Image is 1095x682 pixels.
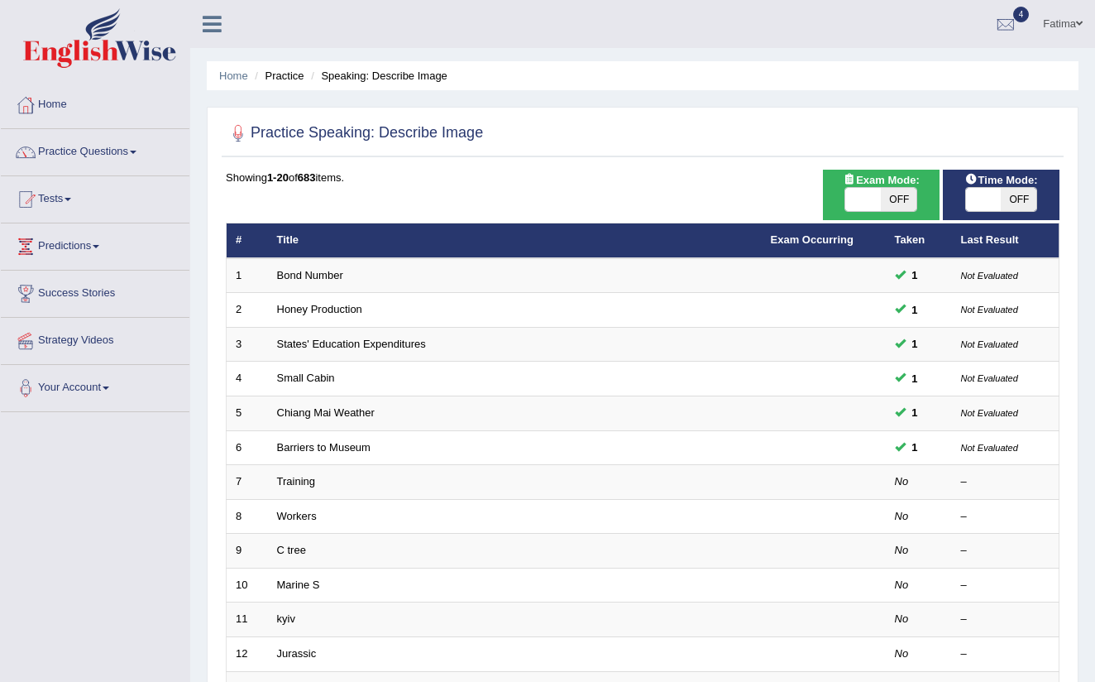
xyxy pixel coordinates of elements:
[277,372,335,384] a: Small Cabin
[881,188,916,211] span: OFF
[771,233,854,246] a: Exam Occurring
[227,293,268,328] td: 2
[227,362,268,396] td: 4
[961,408,1018,418] small: Not Evaluated
[227,568,268,603] td: 10
[226,170,1059,185] div: Showing of items.
[1,82,189,123] a: Home
[961,474,1050,490] div: –
[895,544,909,556] em: No
[906,439,925,456] span: You can still take this question
[961,271,1018,281] small: Not Evaluated
[961,339,1018,349] small: Not Evaluated
[277,647,317,660] a: Jurassic
[277,579,320,591] a: Marine S
[1,365,189,406] a: Your Account
[961,373,1018,383] small: Not Evaluated
[226,121,483,146] h2: Practice Speaking: Describe Image
[906,267,925,284] span: You can still take this question
[277,510,317,522] a: Workers
[227,223,268,258] th: #
[227,430,268,465] td: 6
[277,269,343,281] a: Bond Number
[1,129,189,170] a: Practice Questions
[823,170,940,220] div: Show exams occurring in exams
[895,510,909,522] em: No
[268,223,762,258] th: Title
[906,301,925,319] span: You can still take this question
[219,70,248,82] a: Home
[277,406,375,419] a: Chiang Mai Weather
[277,338,426,350] a: States' Education Expenditures
[961,305,1018,315] small: Not Evaluated
[952,223,1059,258] th: Last Result
[906,404,925,421] span: You can still take this question
[886,223,952,258] th: Taken
[277,441,371,454] a: Barriers to Museum
[1,223,189,265] a: Predictions
[227,499,268,534] td: 8
[227,465,268,500] td: 7
[1,318,189,359] a: Strategy Videos
[961,646,1050,662] div: –
[906,370,925,387] span: You can still take this question
[836,171,925,189] span: Exam Mode:
[906,335,925,353] span: You can still take this question
[277,544,306,556] a: C tree
[277,303,362,315] a: Honey Production
[267,171,289,184] b: 1-20
[961,543,1050,559] div: –
[895,475,909,487] em: No
[227,258,268,293] td: 1
[227,396,268,431] td: 5
[251,68,304,84] li: Practice
[227,636,268,671] td: 12
[1001,188,1036,211] span: OFF
[961,443,1018,453] small: Not Evaluated
[277,475,315,487] a: Training
[959,171,1045,189] span: Time Mode:
[1013,7,1030,22] span: 4
[298,171,316,184] b: 683
[961,612,1050,627] div: –
[277,612,295,625] a: kyiv
[895,579,909,591] em: No
[961,509,1050,525] div: –
[227,534,268,569] td: 9
[227,327,268,362] td: 3
[961,578,1050,593] div: –
[227,603,268,637] td: 11
[895,612,909,625] em: No
[307,68,447,84] li: Speaking: Describe Image
[1,176,189,218] a: Tests
[895,647,909,660] em: No
[1,271,189,312] a: Success Stories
